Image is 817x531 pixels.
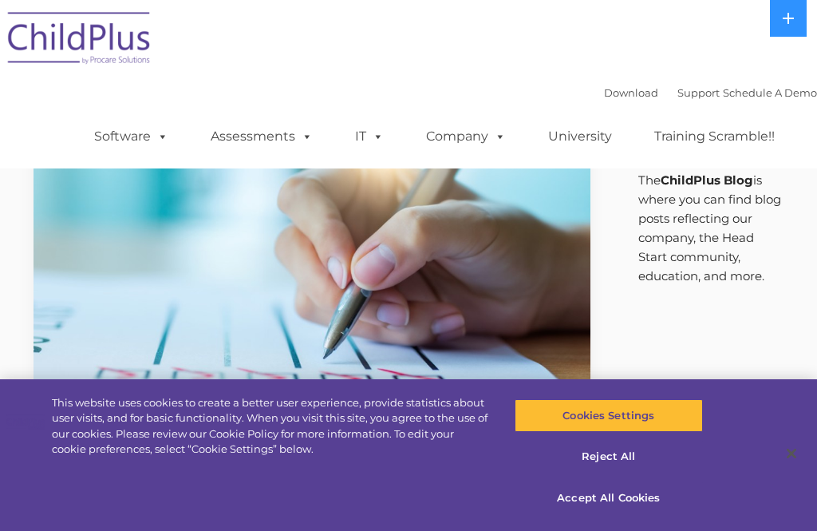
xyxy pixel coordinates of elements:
[661,172,753,188] strong: ChildPlus Blog
[339,121,400,153] a: IT
[604,86,817,99] font: |
[774,436,809,471] button: Close
[410,121,522,153] a: Company
[78,121,184,153] a: Software
[723,86,817,99] a: Schedule A Demo
[34,112,590,425] img: Efficiency Boost: ChildPlus Online's Enhanced Family Pre-Application Process - Streamlining Appli...
[52,395,490,458] div: This website uses cookies to create a better user experience, provide statistics about user visit...
[195,121,329,153] a: Assessments
[515,399,703,433] button: Cookies Settings
[515,441,703,474] button: Reject All
[677,86,720,99] a: Support
[532,121,628,153] a: University
[638,171,784,286] p: The is where you can find blog posts reflecting our company, the Head Start community, education,...
[604,86,658,99] a: Download
[515,481,703,515] button: Accept All Cookies
[638,121,791,153] a: Training Scramble!!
